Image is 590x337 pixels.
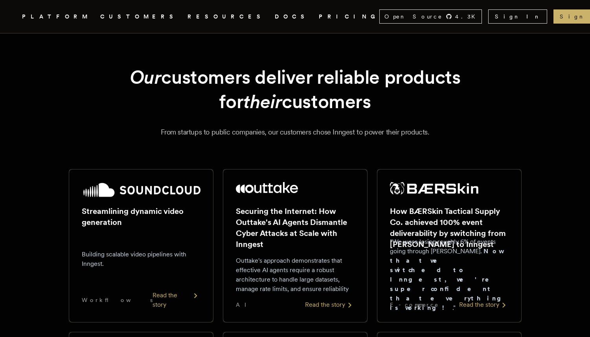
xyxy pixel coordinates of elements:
[223,169,368,322] a: Outtake logoSecuring the Internet: How Outtake's AI Agents Dismantle Cyber Attacks at Scale with ...
[82,296,153,304] span: Workflows
[82,250,200,269] p: Building scalable video pipelines with Inngest.
[22,12,91,22] button: PLATFORM
[377,169,522,322] a: BÆRSkin Tactical Supply Co. logoHow BÆRSkin Tactical Supply Co. achieved 100% event deliverabilit...
[88,65,503,114] h1: customers deliver reliable products for customers
[390,247,507,311] strong: Now that we switched to Inngest, we're super confident that everything is working!
[236,256,355,294] p: Outtake's approach demonstrates that effective AI agents require a robust architecture to handle ...
[69,169,213,322] a: SoundCloud logoStreamlining dynamic video generationBuilding scalable video pipelines with Innges...
[82,206,200,228] h2: Streamlining dynamic video generation
[153,291,200,309] div: Read the story
[187,12,265,22] button: RESOURCES
[275,12,309,22] a: DOCS
[100,12,178,22] a: CUSTOMERS
[390,301,439,309] span: E-commerce
[236,182,298,193] img: Outtake
[390,237,509,313] p: "We were losing roughly 6% of events going through [PERSON_NAME]. ."
[305,300,355,309] div: Read the story
[243,90,282,113] em: their
[31,127,559,138] p: From startups to public companies, our customers chose Inngest to power their products.
[236,301,253,309] span: AI
[236,206,355,250] h2: Securing the Internet: How Outtake's AI Agents Dismantle Cyber Attacks at Scale with Inngest
[390,182,479,195] img: BÆRSkin Tactical Supply Co.
[459,300,509,309] div: Read the story
[319,12,379,22] a: PRICING
[390,206,509,250] h2: How BÆRSkin Tactical Supply Co. achieved 100% event deliverability by switching from [PERSON_NAME...
[384,13,443,20] span: Open Source
[130,66,162,88] em: Our
[488,9,547,24] a: Sign In
[82,182,200,198] img: SoundCloud
[455,13,480,20] span: 4.3 K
